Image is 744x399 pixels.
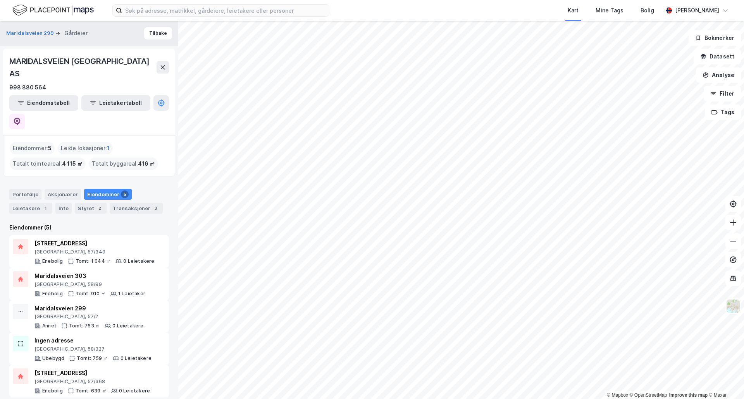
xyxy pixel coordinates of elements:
[89,158,158,170] div: Totalt byggareal :
[48,144,52,153] span: 5
[81,95,150,111] button: Leietakertabell
[45,189,81,200] div: Aksjonærer
[568,6,579,15] div: Kart
[62,159,83,168] span: 4 115 ㎡
[705,362,744,399] div: Kontrollprogram for chat
[55,203,72,214] div: Info
[694,49,741,64] button: Datasett
[705,362,744,399] iframe: Chat Widget
[596,6,623,15] div: Mine Tags
[34,346,152,352] div: [GEOGRAPHIC_DATA], 58/327
[705,104,741,120] button: Tags
[107,144,110,153] span: 1
[96,204,103,212] div: 2
[42,355,64,361] div: Ubebygd
[10,142,55,154] div: Eiendommer :
[34,313,144,320] div: [GEOGRAPHIC_DATA], 57/2
[76,258,111,264] div: Tomt: 1 044 ㎡
[34,239,155,248] div: [STREET_ADDRESS]
[34,336,152,345] div: Ingen adresse
[34,271,145,281] div: Maridalsveien 303
[726,299,741,313] img: Z
[84,189,132,200] div: Eiendommer
[152,204,160,212] div: 3
[69,323,100,329] div: Tomt: 763 ㎡
[138,159,155,168] span: 416 ㎡
[12,3,94,17] img: logo.f888ab2527a4732fd821a326f86c7f29.svg
[75,203,107,214] div: Styret
[9,203,52,214] div: Leietakere
[42,291,63,297] div: Enebolig
[42,323,57,329] div: Annet
[34,378,150,385] div: [GEOGRAPHIC_DATA], 57/368
[9,189,41,200] div: Portefølje
[34,281,145,288] div: [GEOGRAPHIC_DATA], 58/99
[64,29,88,38] div: Gårdeier
[704,86,741,101] button: Filter
[9,223,169,232] div: Eiendommer (5)
[42,258,63,264] div: Enebolig
[34,304,144,313] div: Maridalsveien 299
[689,30,741,46] button: Bokmerker
[122,5,329,16] input: Søk på adresse, matrikkel, gårdeiere, leietakere eller personer
[675,6,719,15] div: [PERSON_NAME]
[669,392,708,398] a: Improve this map
[607,392,628,398] a: Mapbox
[9,55,157,80] div: MARIDALSVEIEN [GEOGRAPHIC_DATA] AS
[121,355,152,361] div: 0 Leietakere
[696,67,741,83] button: Analyse
[123,258,154,264] div: 0 Leietakere
[76,291,106,297] div: Tomt: 910 ㎡
[112,323,143,329] div: 0 Leietakere
[630,392,667,398] a: OpenStreetMap
[121,190,129,198] div: 5
[9,95,78,111] button: Eiendomstabell
[34,249,155,255] div: [GEOGRAPHIC_DATA], 57/349
[118,291,145,297] div: 1 Leietaker
[42,388,63,394] div: Enebolig
[76,388,107,394] div: Tomt: 639 ㎡
[41,204,49,212] div: 1
[110,203,163,214] div: Transaksjoner
[77,355,108,361] div: Tomt: 759 ㎡
[58,142,113,154] div: Leide lokasjoner :
[34,368,150,378] div: [STREET_ADDRESS]
[641,6,654,15] div: Bolig
[9,83,46,92] div: 998 880 564
[144,27,172,39] button: Tilbake
[119,388,150,394] div: 0 Leietakere
[6,29,55,37] button: Maridalsveien 299
[10,158,86,170] div: Totalt tomteareal :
